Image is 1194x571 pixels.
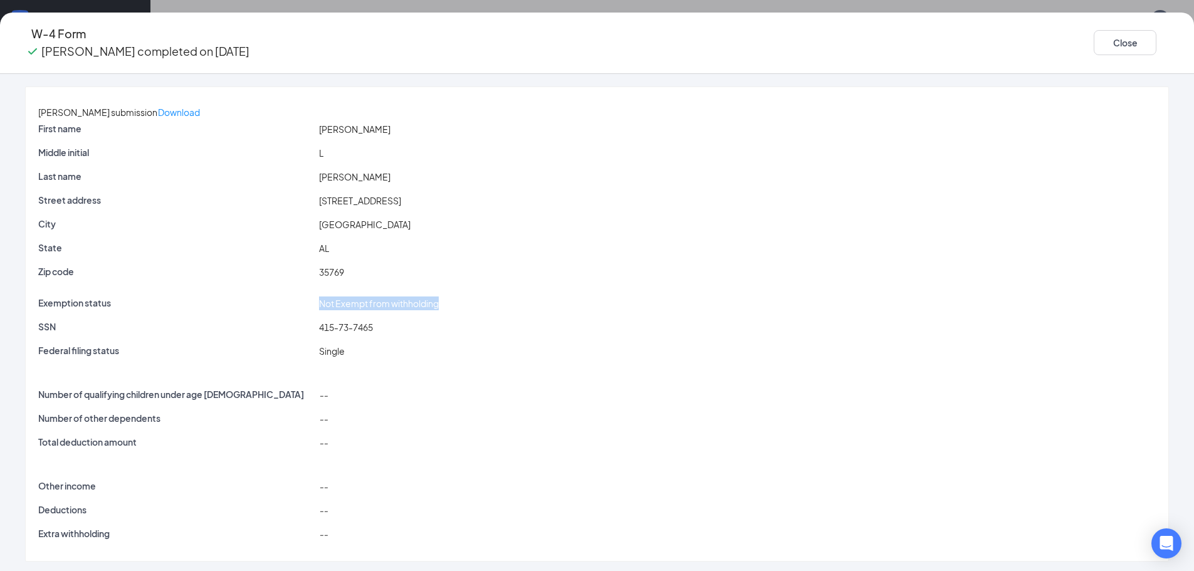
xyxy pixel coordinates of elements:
span: [PERSON_NAME] [319,171,390,182]
span: L [319,147,323,159]
p: Zip code [38,265,314,278]
p: State [38,241,314,254]
p: First name [38,122,314,135]
p: Total deduction amount [38,436,314,448]
span: -- [319,528,328,540]
p: Other income [38,479,314,492]
span: Single [319,345,345,357]
p: Deductions [38,503,314,516]
span: [PERSON_NAME] [319,123,390,135]
button: Close [1094,30,1156,55]
span: [STREET_ADDRESS] [319,195,401,206]
p: City [38,217,314,230]
p: Exemption status [38,296,314,309]
div: Open Intercom Messenger [1151,528,1181,558]
span: 415-73-7465 [319,322,373,333]
h4: W-4 Form [31,25,86,43]
p: Extra withholding [38,527,314,540]
p: Download [158,105,200,119]
span: [GEOGRAPHIC_DATA] [319,219,411,230]
span: -- [319,437,328,448]
svg: Checkmark [25,44,40,59]
p: Federal filing status [38,344,314,357]
p: Number of other dependents [38,412,314,424]
span: -- [319,389,328,401]
p: Number of qualifying children under age [DEMOGRAPHIC_DATA] [38,388,314,401]
button: Download [157,102,201,122]
span: -- [319,481,328,492]
span: -- [319,505,328,516]
span: AL [319,243,329,254]
p: Middle initial [38,146,314,159]
span: -- [319,413,328,424]
p: SSN [38,320,314,333]
span: 35769 [319,266,344,278]
p: Street address [38,194,314,206]
p: [PERSON_NAME] completed on [DATE] [41,43,249,60]
p: Last name [38,170,314,182]
span: Not Exempt from withholding [319,298,439,309]
span: [PERSON_NAME] submission [38,107,157,118]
